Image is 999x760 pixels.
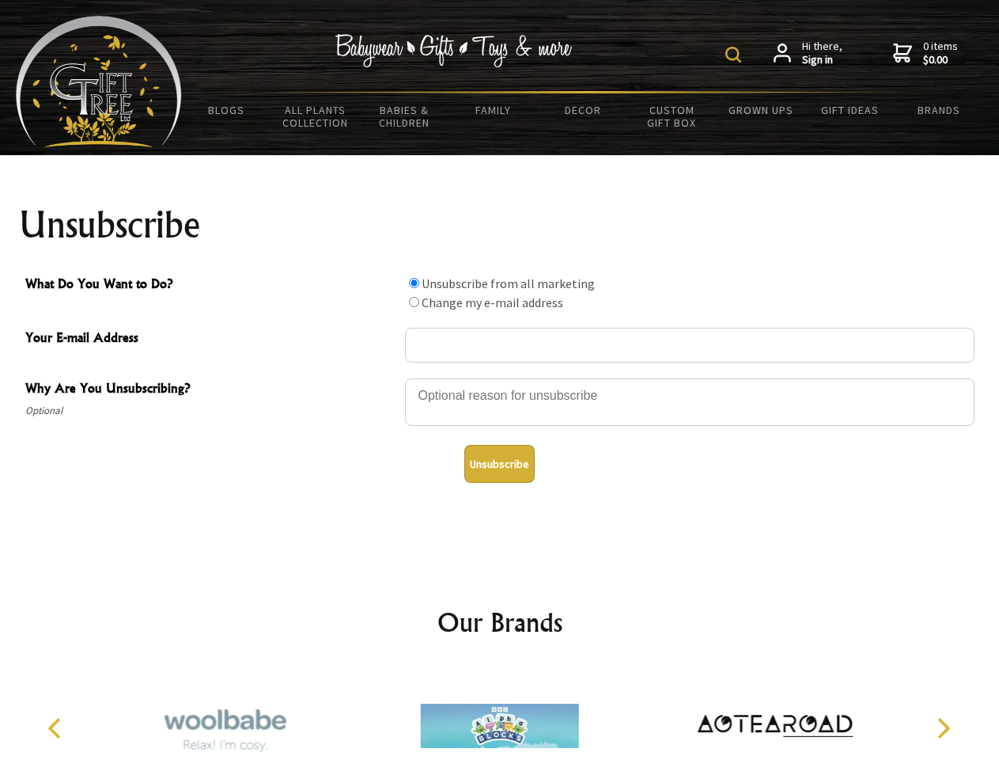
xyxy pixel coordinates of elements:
[409,278,419,288] input: What Do You Want to Do?
[627,93,717,139] a: Custom Gift Box
[335,34,573,67] img: Babywear - Gifts - Toys & more
[405,378,974,426] textarea: Why Are You Unsubscribing?
[32,603,968,641] h2: Our Brands
[25,274,397,297] span: What Do You Want to Do?
[16,16,182,147] img: Babyware - Gifts - Toys and more...
[271,93,361,139] a: All Plants Collection
[422,275,595,291] label: Unsubscribe from all marketing
[923,53,958,67] strong: $0.00
[925,711,960,746] button: Next
[716,93,805,127] a: Grown Ups
[802,40,842,67] span: Hi there,
[360,93,449,139] a: Babies & Children
[774,40,842,67] a: Hi there,Sign in
[40,711,74,746] button: Previous
[182,93,271,127] a: BLOGS
[405,328,974,363] input: Your E-mail Address
[25,328,397,351] span: Your E-mail Address
[464,445,535,483] button: Unsubscribe
[893,40,958,67] a: 0 items$0.00
[805,93,895,127] a: Gift Ideas
[895,93,984,127] a: Brands
[923,39,958,67] span: 0 items
[802,53,842,67] strong: Sign in
[19,206,981,244] h1: Unsubscribe
[725,47,741,63] img: product search
[25,378,397,401] span: Why Are You Unsubscribing?
[409,297,419,307] input: What Do You Want to Do?
[422,294,563,310] label: Change my e-mail address
[538,93,627,127] a: Decor
[25,401,397,420] span: Optional
[449,93,539,127] a: Family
